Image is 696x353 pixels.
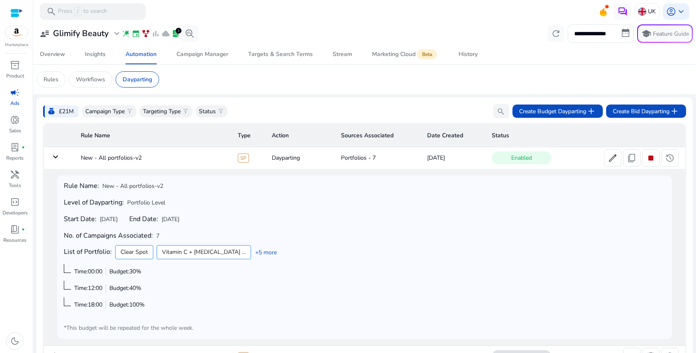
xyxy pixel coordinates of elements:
p: Press to search [58,7,107,16]
button: history [661,149,679,167]
span: Portfolio Level [127,199,165,207]
h4: List of Portfolio: [64,248,112,256]
span: campaign [10,88,20,97]
span: Budget: 40% [109,284,141,292]
span: inventory_2 [10,60,20,70]
span: donut_small [10,115,20,125]
th: Rule Name [74,124,231,147]
span: stop [646,153,656,163]
p: Targeting Type [143,107,181,116]
span: account_circle [666,7,676,17]
span: Beta [417,49,437,59]
h4: End Date: [129,215,158,223]
h3: Glimify Beauty [53,29,109,39]
img: amazon.svg [5,26,28,39]
div: Overview [40,51,65,57]
th: Type [231,124,265,147]
span: edit [608,153,618,163]
a: +5 more [251,248,277,257]
div: Marketing Cloud [372,51,439,58]
span: filter_alt [126,108,133,114]
td: New - All portfolios-v2 [74,147,231,169]
p: Rules [43,75,58,84]
div: Stream [333,51,352,57]
p: Campaign Type [85,107,125,116]
span: event [132,29,140,38]
button: refresh [548,25,564,42]
span: search [46,7,56,17]
mat-icon: keyboard_arrow_down [51,152,60,162]
span: content_copy [627,153,637,163]
th: Action [265,124,334,147]
div: History [459,51,478,57]
span: filter_alt [217,108,224,114]
th: Status [485,124,686,147]
span: search [497,107,505,116]
span: lab_profile [172,29,180,38]
img: uk.svg [638,7,646,16]
span: [DATE] [100,215,118,224]
span: *This budget will be repeated for the whole week. [64,324,193,332]
span: bar_chart [152,29,160,38]
span: Time:00:00 [74,268,102,275]
button: edit [604,149,621,167]
p: Product [6,72,24,80]
div: Automation [126,51,157,57]
span: New - All portfolios-v2 [102,182,163,190]
span: Vitamin C + [MEDICAL_DATA] ... [162,248,246,256]
button: Create Bid Daypartingadd [606,105,686,118]
p: Status [199,107,216,116]
span: keyboard_arrow_down [676,7,686,17]
span: [DATE] [162,215,179,224]
span: SP [238,153,249,163]
p: Reports [6,154,24,162]
th: Sources Associated [334,124,420,147]
span: Create Budget Dayparting [519,106,596,116]
h4: No. of Campaigns Associated: [64,232,153,240]
span: expand_more [112,29,122,39]
span: / [74,7,82,16]
h4: Start Date: [64,215,97,223]
span: Budget: 100% [109,301,145,309]
button: stop [642,149,660,167]
p: £21M [59,107,74,116]
button: Create Budget Daypartingadd [512,105,603,118]
span: book_4 [10,224,20,234]
span: money_bag [47,107,56,115]
p: UK [648,4,656,19]
p: Ads [10,100,19,107]
span: refresh [551,29,561,39]
span: Time:12:00 [74,284,102,292]
div: Insights [85,51,106,57]
span: cloud [162,29,170,38]
p: Tools [9,182,21,189]
span: add [586,106,596,116]
p: Developers [2,209,28,217]
h4: Level of Dayparting: [64,199,124,207]
div: Campaign Manager [176,51,228,57]
td: Dayparting [265,147,334,169]
span: Budget: 30% [109,268,141,275]
button: content_copy [623,149,640,167]
span: code_blocks [10,197,20,207]
h4: Rule Name: [64,182,99,190]
p: Resources [3,236,27,244]
button: schoolFeature Guide [637,24,693,43]
div: Targets & Search Terms [248,51,313,57]
td: [DATE] [420,147,485,169]
span: user_attributes [40,29,50,39]
td: Portfolios - 7 [334,147,420,169]
span: filter_alt [182,108,189,114]
span: Clear Spot [121,248,148,256]
span: fiber_manual_record [22,146,25,149]
span: fiber_manual_record [22,228,25,231]
p: Sales [9,127,21,134]
p: Dayparting [123,75,152,84]
p: Feature Guide [653,30,689,38]
div: 2 [176,28,181,34]
span: Create Bid Dayparting [613,106,679,116]
span: lab_profile [10,142,20,152]
span: Enabled [492,151,551,164]
span: history [665,153,675,163]
span: school [641,29,651,39]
